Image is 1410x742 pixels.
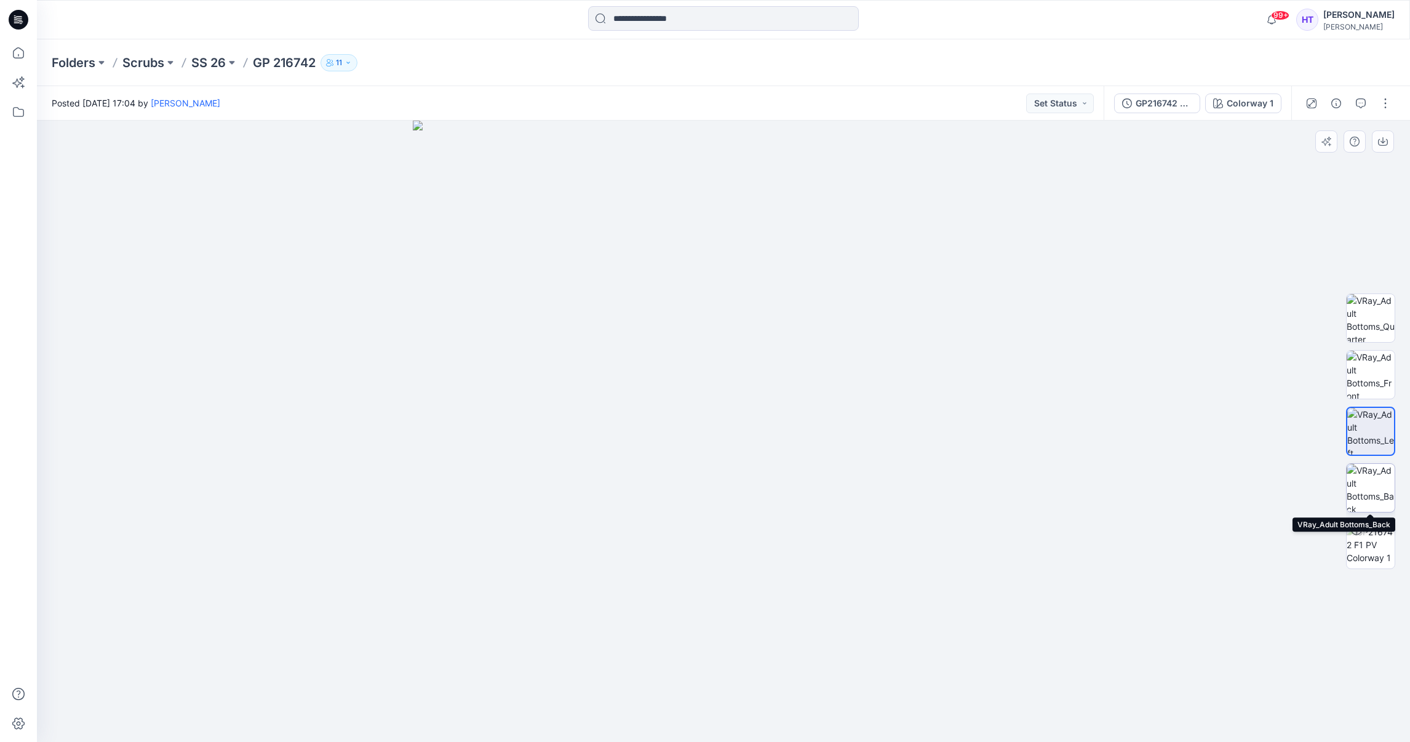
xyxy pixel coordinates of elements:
[1347,408,1394,455] img: VRay_Adult Bottoms_Left
[1323,22,1395,31] div: [PERSON_NAME]
[1205,94,1281,113] button: Colorway 1
[1326,94,1346,113] button: Details
[1347,294,1395,342] img: VRay_Adult Bottoms_Quarter
[413,121,1034,742] img: eyJhbGciOiJIUzI1NiIsImtpZCI6IjAiLCJzbHQiOiJzZXMiLCJ0eXAiOiJKV1QifQ.eyJkYXRhIjp7InR5cGUiOiJzdG9yYW...
[1271,10,1289,20] span: 99+
[1227,97,1273,110] div: Colorway 1
[151,98,220,108] a: [PERSON_NAME]
[1114,94,1200,113] button: GP216742 F1 PV
[321,54,357,71] button: 11
[1347,525,1395,564] img: GP216742 F1 PV Colorway 1
[1136,97,1192,110] div: GP216742 F1 PV
[122,54,164,71] a: Scrubs
[253,54,316,71] p: GP 216742
[1296,9,1318,31] div: HT
[1347,464,1395,512] img: VRay_Adult Bottoms_Back
[1347,351,1395,399] img: VRay_Adult Bottoms_Front
[336,56,342,70] p: 11
[52,97,220,110] span: Posted [DATE] 17:04 by
[52,54,95,71] a: Folders
[191,54,226,71] a: SS 26
[1323,7,1395,22] div: [PERSON_NAME]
